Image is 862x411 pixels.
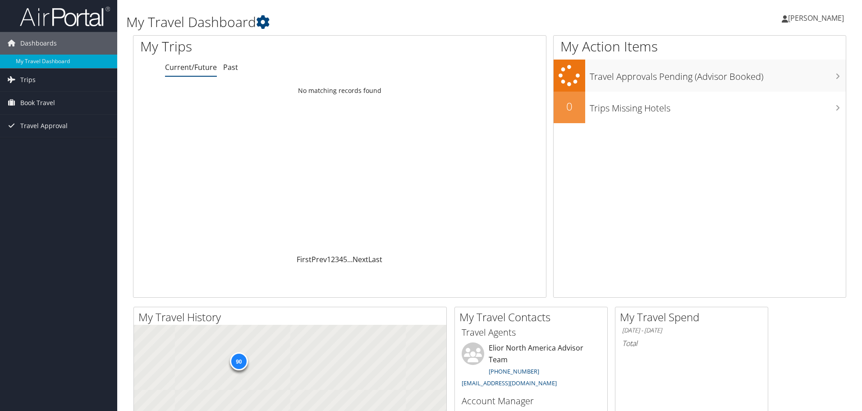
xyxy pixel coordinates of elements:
a: Past [223,62,238,72]
a: Next [353,254,368,264]
h2: 0 [554,99,585,114]
img: airportal-logo.png [20,6,110,27]
h3: Account Manager [462,395,601,407]
span: Book Travel [20,92,55,114]
h1: My Travel Dashboard [126,13,611,32]
h2: My Travel Contacts [459,309,607,325]
a: First [297,254,312,264]
a: 1 [327,254,331,264]
a: Last [368,254,382,264]
h3: Travel Agents [462,326,601,339]
a: Current/Future [165,62,217,72]
a: 4 [339,254,343,264]
a: Travel Approvals Pending (Advisor Booked) [554,60,846,92]
span: Trips [20,69,36,91]
h6: Total [622,338,761,348]
h1: My Action Items [554,37,846,56]
a: [PERSON_NAME] [782,5,853,32]
td: No matching records found [133,83,546,99]
h6: [DATE] - [DATE] [622,326,761,335]
a: 2 [331,254,335,264]
a: 0Trips Missing Hotels [554,92,846,123]
h1: My Trips [140,37,367,56]
h2: My Travel Spend [620,309,768,325]
a: 3 [335,254,339,264]
div: 90 [229,352,248,370]
a: Prev [312,254,327,264]
h3: Trips Missing Hotels [590,97,846,115]
span: [PERSON_NAME] [788,13,844,23]
h2: My Travel History [138,309,446,325]
a: [PHONE_NUMBER] [489,367,539,375]
span: Dashboards [20,32,57,55]
a: 5 [343,254,347,264]
span: Travel Approval [20,115,68,137]
span: … [347,254,353,264]
h3: Travel Approvals Pending (Advisor Booked) [590,66,846,83]
li: Elior North America Advisor Team [457,342,605,391]
a: [EMAIL_ADDRESS][DOMAIN_NAME] [462,379,557,387]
